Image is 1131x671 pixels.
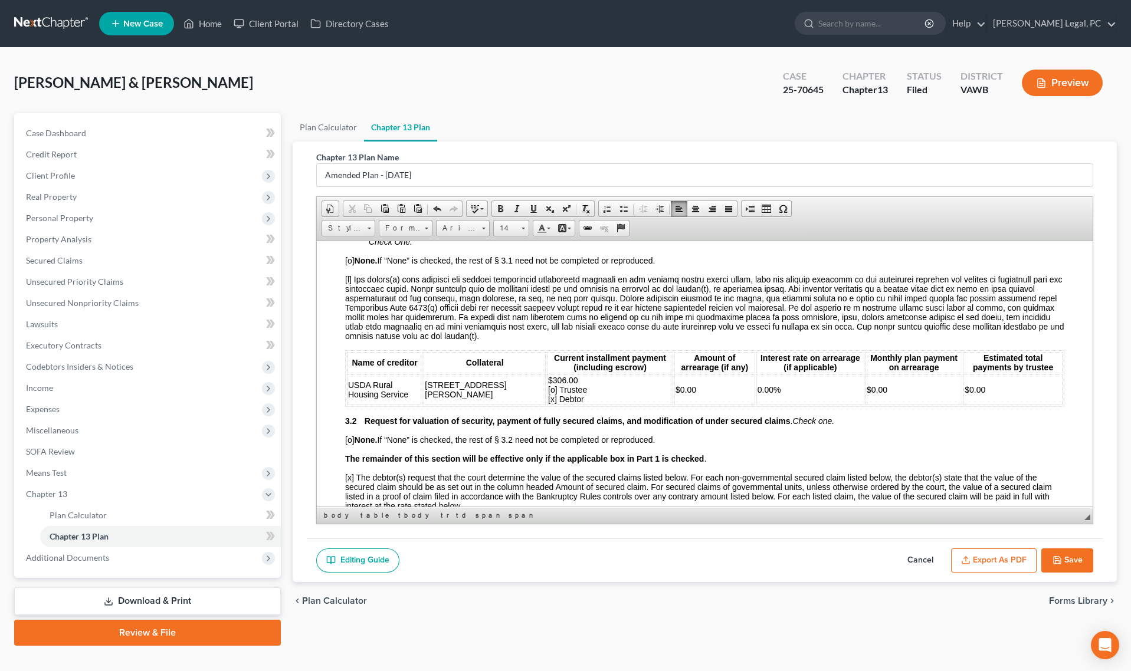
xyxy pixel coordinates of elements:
a: span element [473,509,505,521]
a: Download & Print [14,587,281,615]
span: Secured Claims [26,255,83,265]
span: Case Dashboard [26,128,86,138]
span: $0.00 [648,144,668,153]
span: Unsecured Priority Claims [26,277,123,287]
span: SOFA Review [26,446,75,456]
div: Chapter [842,70,888,83]
a: Text Color [533,221,554,236]
a: [PERSON_NAME] Legal, PC [987,13,1116,34]
label: Chapter 13 Plan Name [316,151,399,163]
span: Unsecured Nonpriority Claims [26,298,139,308]
strong: The remainder of this section will be effective only if the applicable box in Part 1 is checked [28,213,387,222]
span: $306.00 [o] Trustee [x] Debtor [231,134,270,163]
span: Client Profile [26,170,75,180]
a: Secured Claims [17,250,281,271]
span: $0.00 [550,144,571,153]
span: Collateral [149,117,187,126]
span: Estimated total payments by trustee [656,112,736,131]
span: Monthly plan payment on arrearage [553,112,641,131]
a: Bold [492,201,509,216]
a: Unsecured Nonpriority Claims [17,292,281,314]
a: Table [758,201,775,216]
a: table element [358,509,395,521]
div: Case [783,70,824,83]
span: Codebtors Insiders & Notices [26,361,133,371]
span: Plan Calculator [302,596,367,606]
a: Anchor [612,221,629,236]
span: Resize [1084,514,1090,520]
a: Copy [360,201,376,216]
span: Format [379,221,421,236]
span: New Case [123,19,163,28]
span: Executory Contracts [26,340,101,350]
span: . [28,175,517,185]
button: Save [1041,548,1093,573]
a: Review & File [14,620,281,646]
a: Chapter 13 Plan [40,526,281,547]
strong: 3.2 [28,175,40,185]
div: 25-70645 [783,83,824,97]
a: Paste as plain text [393,201,409,216]
button: Cancel [894,548,946,573]
strong: None. [38,15,61,24]
a: Case Dashboard [17,123,281,144]
input: Search by name... [818,12,926,34]
a: Link [579,221,596,236]
span: [o] If “None” is checked, the rest of § 3.2 need not be completed or reproduced. [28,194,338,203]
span: Chapter 13 [26,489,67,499]
a: Insert Special Character [775,201,791,216]
span: [l] Ips dolors(a) cons adipisci eli seddoei temporincid utlaboreetd magnaali en adm veniamq nostr... [28,34,747,100]
a: body element [322,509,357,521]
a: Editing Guide [316,548,399,573]
a: Background Color [554,221,575,236]
div: Status [907,70,942,83]
a: Align Left [671,201,687,216]
button: Export as PDF [951,548,1037,573]
a: Unsecured Priority Claims [17,271,281,292]
span: . [28,213,389,222]
span: [x] The debtor(s) request that the court determine the value of the secured claims listed below. ... [28,232,735,269]
a: Cut [343,201,360,216]
a: Undo [429,201,445,216]
a: Directory Cases [304,13,395,34]
a: Arial [436,220,490,236]
strong: Request for valuation of security, payment of fully secured claims, and modification of under sec... [48,175,474,185]
span: Credit Report [26,149,77,159]
a: Client Portal [228,13,304,34]
span: Expenses [26,404,60,414]
span: Property Analysis [26,234,91,244]
a: Plan Calculator [293,113,364,142]
span: [PERSON_NAME] & [PERSON_NAME] [14,74,253,91]
a: Redo [445,201,462,216]
span: Interest rate on arrearage (if applicable) [444,112,543,131]
a: Justify [720,201,737,216]
button: chevron_left Plan Calculator [293,596,367,606]
a: Superscript [558,201,575,216]
a: Decrease Indent [635,201,651,216]
a: Align Right [704,201,720,216]
a: Paste [376,201,393,216]
span: Current installment payment (including escrow) [237,112,349,131]
span: 0.00% [441,144,464,153]
span: Miscellaneous [26,425,78,435]
span: Arial [437,221,478,236]
strong: None. [38,194,61,203]
i: chevron_right [1107,596,1117,606]
div: Filed [907,83,942,97]
a: Increase Indent [651,201,668,216]
a: Insert/Remove Bulleted List [615,201,632,216]
a: tbody element [396,509,437,521]
a: Italic [509,201,525,216]
a: Home [178,13,228,34]
span: Income [26,383,53,393]
iframe: Rich Text Editor, document-ckeditor [317,241,1093,506]
a: Spell Checker [467,201,487,216]
span: [o] If “None” is checked, the rest of § 3.1 need not be completed or reproduced. [28,15,338,24]
a: Lawsuits [17,314,281,335]
input: Enter name... [317,164,1093,186]
div: Chapter [842,83,888,97]
i: chevron_left [293,596,302,606]
span: Name of creditor [35,117,101,126]
div: Open Intercom Messenger [1091,631,1119,659]
a: Format [379,220,432,236]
